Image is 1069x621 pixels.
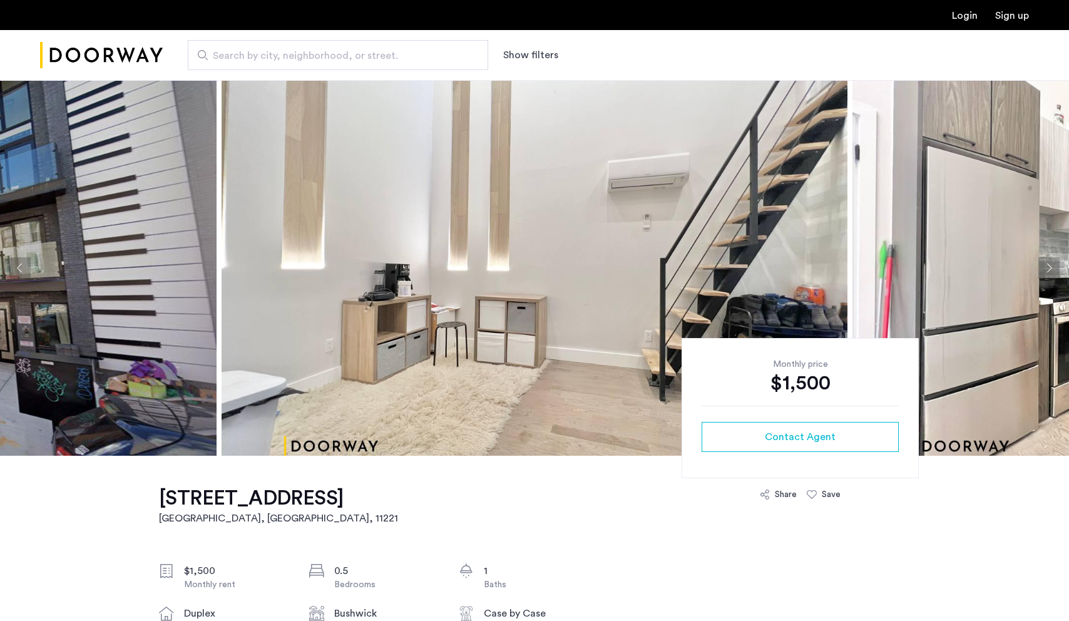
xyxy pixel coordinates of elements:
a: Login [952,11,978,21]
div: Baths [484,578,589,591]
button: button [702,422,899,452]
span: Search by city, neighborhood, or street. [213,48,453,63]
a: Registration [995,11,1029,21]
a: [STREET_ADDRESS][GEOGRAPHIC_DATA], [GEOGRAPHIC_DATA], 11221 [159,486,398,526]
div: Save [822,488,841,501]
div: 1 [484,563,589,578]
h2: [GEOGRAPHIC_DATA], [GEOGRAPHIC_DATA] , 11221 [159,511,398,526]
div: 0.5 [334,563,439,578]
div: $1,500 [184,563,289,578]
div: Monthly price [702,358,899,371]
img: logo [40,32,163,79]
button: Next apartment [1038,257,1060,279]
span: Contact Agent [765,429,836,444]
div: Bedrooms [334,578,439,591]
img: apartment [222,80,847,456]
h1: [STREET_ADDRESS] [159,486,398,511]
div: Monthly rent [184,578,289,591]
button: Previous apartment [9,257,31,279]
a: Cazamio Logo [40,32,163,79]
input: Apartment Search [188,40,488,70]
div: duplex [184,606,289,621]
div: Bushwick [334,606,439,621]
div: Share [775,488,797,501]
div: $1,500 [702,371,899,396]
button: Show or hide filters [503,48,558,63]
div: Case by Case [484,606,589,621]
iframe: chat widget [1016,571,1056,608]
